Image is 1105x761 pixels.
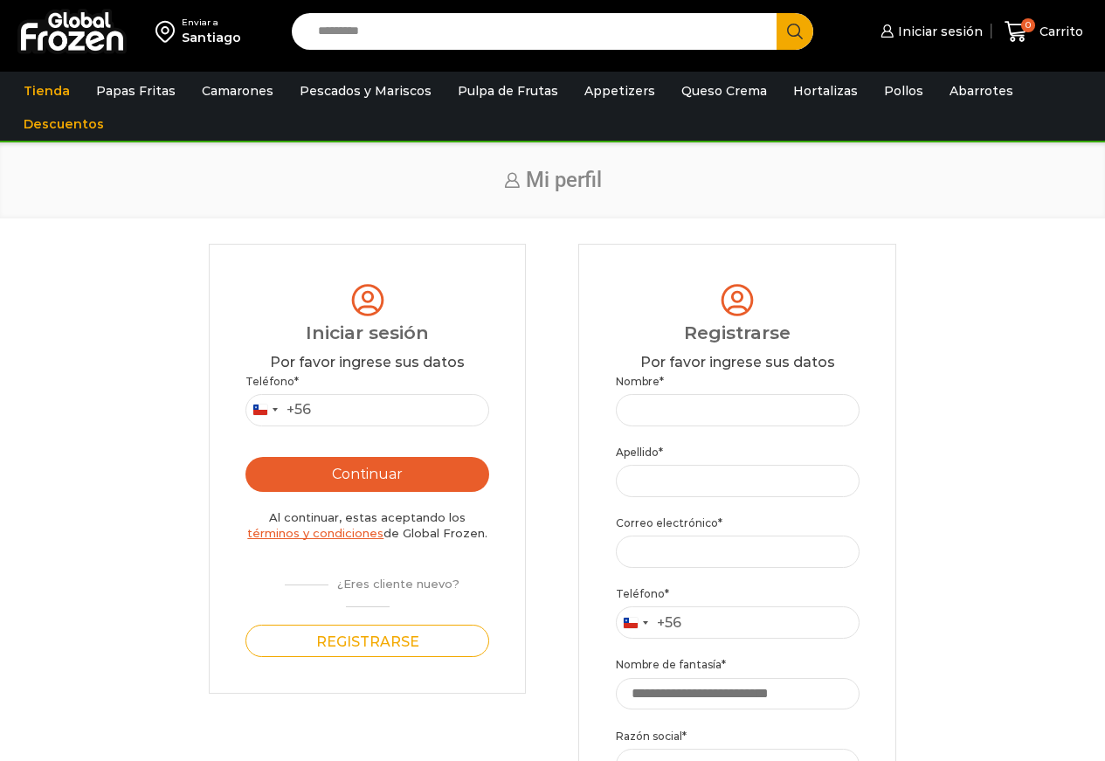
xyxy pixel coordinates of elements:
span: Iniciar sesión [894,23,983,40]
a: Camarones [193,74,282,107]
a: Pescados y Mariscos [291,74,440,107]
div: Por favor ingrese sus datos [245,353,489,373]
label: Nombre [616,373,860,390]
div: +56 [657,612,681,634]
label: Nombre de fantasía [616,656,860,673]
a: Descuentos [15,107,113,141]
a: Queso Crema [673,74,776,107]
label: Razón social [616,728,860,744]
a: Pulpa de Frutas [449,74,567,107]
label: Teléfono [245,373,489,390]
a: Hortalizas [784,74,867,107]
img: tabler-icon-user-circle.svg [348,280,388,320]
div: Enviar a [182,17,241,29]
label: Teléfono [616,585,860,602]
div: +56 [287,398,311,421]
button: Continuar [245,457,489,492]
button: Search button [777,13,813,50]
a: Appetizers [576,74,664,107]
label: Apellido [616,444,860,460]
div: Al continuar, estas aceptando los de Global Frozen. [245,509,489,542]
div: Iniciar sesión [245,320,489,346]
span: 0 [1021,18,1035,32]
a: Tienda [15,74,79,107]
button: Selected country [246,395,311,425]
div: ¿Eres cliente nuevo? [245,570,489,614]
button: Selected country [617,607,681,638]
a: Abarrotes [941,74,1022,107]
span: Mi perfil [526,168,602,192]
div: Registrarse [616,320,860,346]
label: Correo electrónico [616,515,860,531]
span: Carrito [1035,23,1083,40]
img: address-field-icon.svg [155,17,182,46]
a: Iniciar sesión [876,14,983,49]
div: Por favor ingrese sus datos [616,353,860,373]
a: términos y condiciones [247,526,383,540]
div: Santiago [182,29,241,46]
a: Pollos [875,74,932,107]
a: Papas Fritas [87,74,184,107]
button: Registrarse [245,625,489,657]
img: tabler-icon-user-circle.svg [717,280,757,320]
a: 0 Carrito [1000,11,1088,52]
